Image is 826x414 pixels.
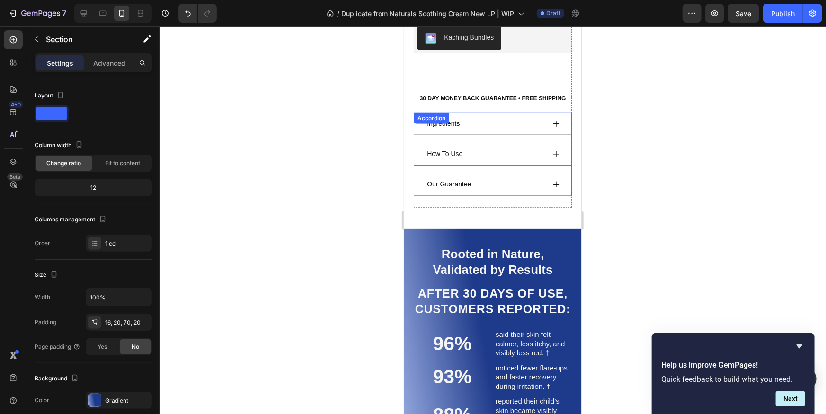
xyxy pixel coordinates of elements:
span: Change ratio [47,159,81,167]
span: Duplicate from Naturals Soothing Cream New LP | WIP [341,9,514,18]
div: Padding [35,318,56,326]
button: Save [728,4,759,23]
div: Columns management [35,213,108,226]
span: Draft [546,9,560,18]
div: Width [35,293,50,301]
div: Size [35,269,60,282]
div: 12 [36,181,150,194]
div: Page padding [35,343,80,351]
div: Undo/Redo [178,4,217,23]
button: Next question [776,391,805,406]
span: Yes [98,343,107,351]
h2: reported their child’s skin became visibly softer and more comfortable. † [90,369,168,408]
p: Quick feedback to build what you need. [661,375,805,384]
span: / [337,9,339,18]
div: Layout [35,89,66,102]
h2: Help us improve GemPages! [661,360,805,371]
div: Background [35,372,80,385]
div: Help us improve GemPages! [661,341,805,406]
div: Column width [35,139,85,152]
div: 450 [9,101,23,108]
span: Fit to content [105,159,140,167]
button: Hide survey [794,341,805,352]
span: Save [736,9,752,18]
button: 7 [4,4,71,23]
span: No [132,343,139,351]
h2: 88% [9,375,87,402]
div: Publish [771,9,795,18]
button: Publish [763,4,803,23]
p: Section [46,34,124,45]
input: Auto [86,289,151,306]
div: Order [35,239,50,247]
div: 16, 20, 70, 20 [105,318,150,327]
iframe: Design area [404,26,581,414]
p: Advanced [93,58,125,68]
p: 7 [62,8,66,19]
div: Beta [7,173,23,181]
div: Color [35,396,49,405]
div: 1 col [105,239,150,248]
p: Settings [47,58,73,68]
div: Gradient [105,396,150,405]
